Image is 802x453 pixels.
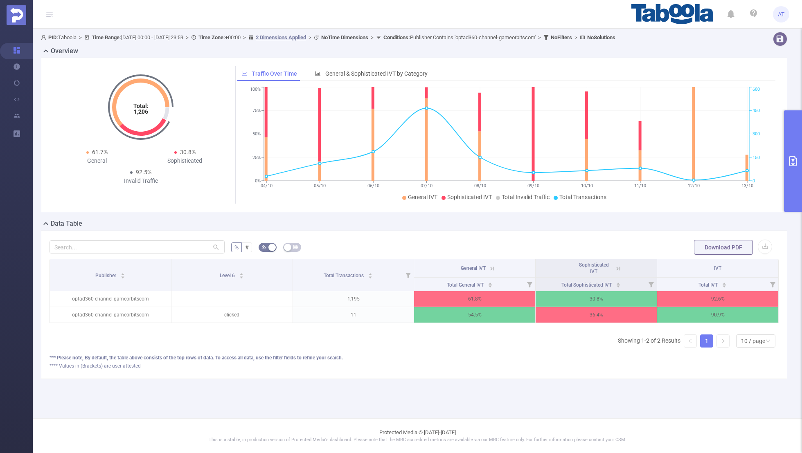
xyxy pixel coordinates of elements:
b: Conditions : [383,34,410,40]
i: icon: user [41,35,48,40]
input: Search... [50,240,225,253]
footer: Protected Media © [DATE]-[DATE] [33,418,802,453]
tspan: 100% [250,87,261,92]
i: icon: caret-down [616,284,621,287]
span: General IVT [461,265,486,271]
tspan: 04/10 [260,183,272,188]
li: Previous Page [684,334,697,348]
tspan: 11/10 [634,183,646,188]
span: Total Transactions [559,194,606,200]
span: Total Sophisticated IVT [561,282,613,288]
tspan: 1,206 [134,108,148,115]
span: 61.7% [92,149,108,155]
i: icon: line-chart [241,71,247,76]
p: 30.8% [536,291,657,307]
span: Total IVT [698,282,719,288]
tspan: Total: [133,103,149,109]
i: icon: caret-down [239,275,244,278]
span: Taboola [DATE] 00:00 - [DATE] 23:59 +00:00 [41,34,615,40]
span: > [241,34,248,40]
p: clicked [171,307,293,323]
tspan: 25% [252,155,261,160]
span: Level 6 [220,273,236,278]
li: 1 [700,334,713,348]
span: Total Invalid Traffic [502,194,550,200]
div: Sophisticated [141,157,229,165]
span: > [536,34,543,40]
div: Sort [368,272,373,277]
span: 30.8% [180,149,196,155]
a: 1 [701,335,713,347]
div: Sort [616,281,621,286]
span: > [572,34,580,40]
tspan: 150 [752,155,760,160]
p: 54.5% [414,307,535,323]
span: 92.5% [136,169,151,175]
li: Showing 1-2 of 2 Results [618,334,680,348]
i: icon: caret-up [488,281,492,284]
div: Sort [722,281,727,286]
i: icon: caret-down [368,275,372,278]
span: AT [778,6,784,22]
span: IVT [714,265,721,271]
tspan: 300 [752,132,760,137]
h2: Data Table [51,219,82,229]
tspan: 07/10 [421,183,433,188]
i: icon: caret-up [368,272,372,274]
span: Total Transactions [324,273,365,278]
span: Total General IVT [447,282,485,288]
i: icon: caret-down [488,284,492,287]
b: Time Zone: [198,34,225,40]
div: Invalid Traffic [97,177,185,185]
p: optad360-channel-gameorbitscom [50,307,171,323]
i: Filter menu [645,278,657,291]
tspan: 13/10 [741,183,753,188]
i: icon: right [721,339,725,343]
u: 2 Dimensions Applied [256,34,306,40]
tspan: 10/10 [581,183,592,188]
p: 92.6% [657,291,778,307]
span: Publisher Contains 'optad360-channel-gameorbitscom' [383,34,536,40]
tspan: 450 [752,108,760,113]
div: 10 / page [741,335,765,347]
i: icon: caret-down [722,284,726,287]
span: > [77,34,84,40]
span: > [306,34,314,40]
i: icon: caret-up [121,272,125,274]
button: Download PDF [694,240,753,255]
span: Publisher [95,273,117,278]
p: This is a stable, in production version of Protected Media's dashboard. Please note that the MRC ... [53,437,782,444]
i: icon: caret-up [722,281,726,284]
span: Sophisticated IVT [579,262,609,274]
i: icon: left [688,339,693,343]
div: General [53,157,141,165]
b: Time Range: [92,34,121,40]
span: # [245,244,249,251]
b: No Solutions [587,34,615,40]
b: No Time Dimensions [321,34,368,40]
i: icon: caret-up [616,281,621,284]
span: Traffic Over Time [252,70,297,77]
i: Filter menu [524,278,535,291]
tspan: 08/10 [474,183,486,188]
div: Sort [239,272,244,277]
p: optad360-channel-gameorbitscom [50,291,171,307]
p: 61.8% [414,291,535,307]
h2: Overview [51,46,78,56]
div: *** Please note, By default, the table above consists of the top rows of data. To access all data... [50,354,779,361]
div: Sort [120,272,125,277]
tspan: 09/10 [527,183,539,188]
tspan: 12/10 [687,183,699,188]
i: icon: down [766,339,770,344]
i: Filter menu [767,278,778,291]
span: > [368,34,376,40]
b: PID: [48,34,58,40]
tspan: 600 [752,87,760,92]
span: > [183,34,191,40]
li: Next Page [716,334,730,348]
div: Sort [488,281,493,286]
i: Filter menu [402,259,414,291]
i: icon: caret-up [239,272,244,274]
p: 90.9% [657,307,778,323]
p: 36.4% [536,307,657,323]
